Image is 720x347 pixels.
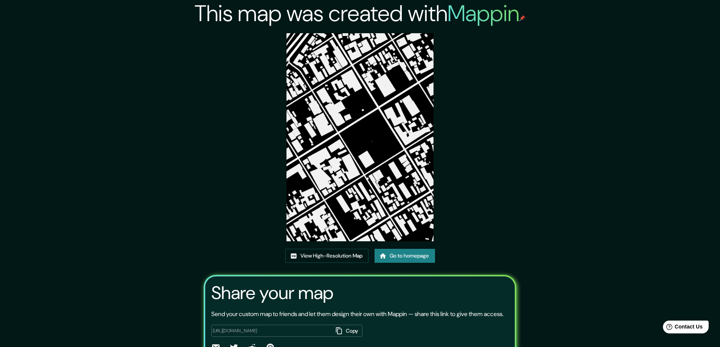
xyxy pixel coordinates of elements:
p: Send your custom map to friends and let them design their own with Mappin — share this link to gi... [211,310,503,319]
a: Go to homepage [375,249,435,263]
h3: Share your map [211,282,333,304]
img: mappin-pin [519,15,525,21]
img: created-map [286,33,434,241]
a: View High-Resolution Map [285,249,369,263]
button: Copy [333,325,362,337]
iframe: Help widget launcher [653,318,712,339]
